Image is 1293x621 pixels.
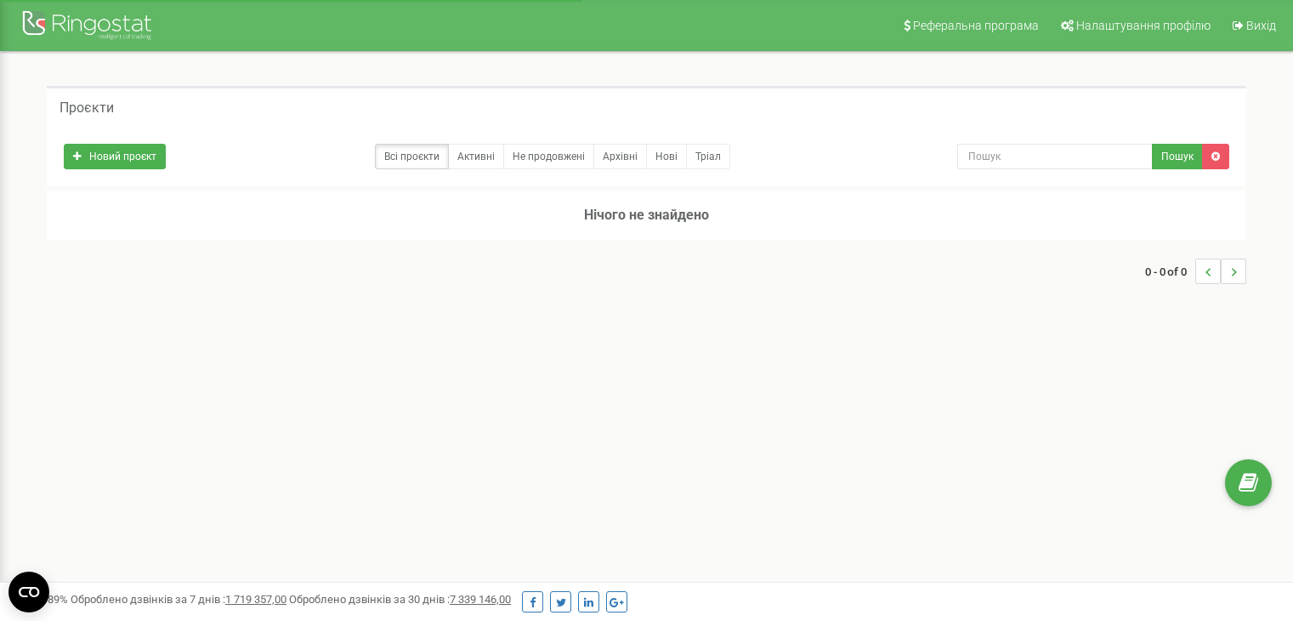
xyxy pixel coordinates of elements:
[289,593,511,606] span: Оброблено дзвінків за 30 днів :
[503,144,594,169] a: Не продовжені
[448,144,504,169] a: Активні
[71,593,286,606] span: Оброблено дзвінків за 7 днів :
[1076,19,1211,32] span: Налаштування профілю
[60,100,114,116] h5: Проєкти
[1145,242,1246,301] nav: ...
[1145,259,1195,284] span: 0 - 0 of 0
[64,144,166,169] a: Новий проєкт
[646,144,687,169] a: Нові
[225,593,286,606] u: 1 719 357,00
[686,144,730,169] a: Тріал
[47,191,1246,240] h3: Нічого не знайдено
[450,593,511,606] u: 7 339 146,00
[957,144,1153,169] input: Пошук
[913,19,1039,32] span: Реферальна програма
[375,144,449,169] a: Всі проєкти
[593,144,647,169] a: Архівні
[1246,19,1276,32] span: Вихід
[1152,144,1203,169] button: Пошук
[9,572,49,612] button: Open CMP widget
